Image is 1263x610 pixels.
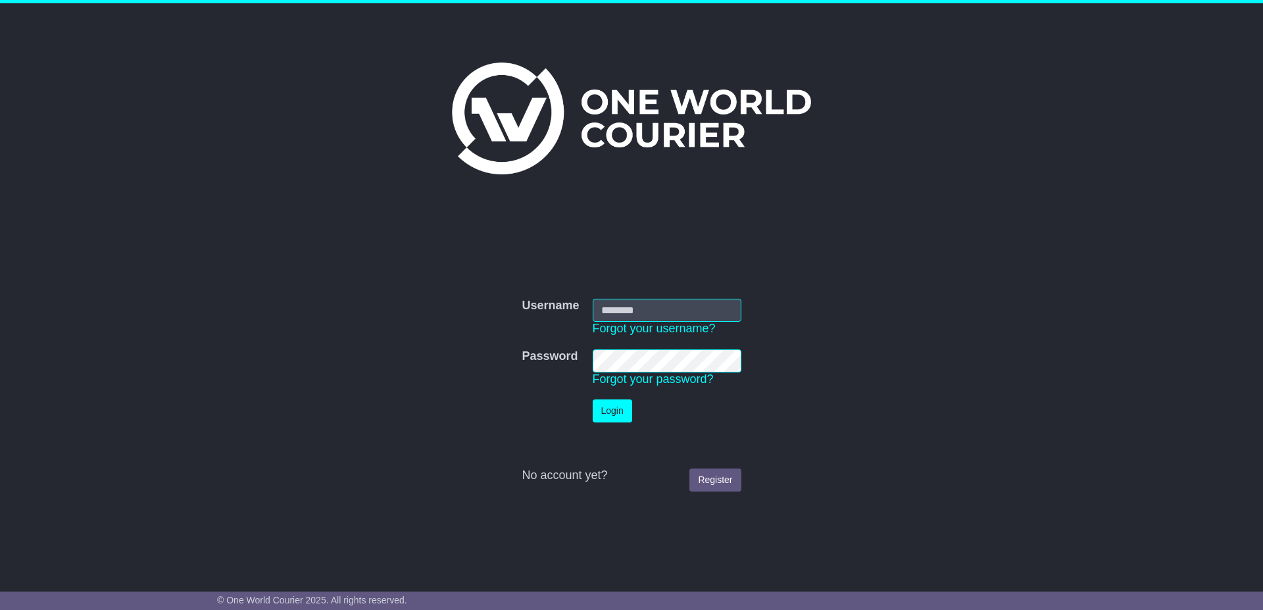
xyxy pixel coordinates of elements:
span: © One World Courier 2025. All rights reserved. [217,595,407,605]
a: Register [689,469,741,492]
a: Forgot your password? [593,372,714,386]
img: One World [452,63,811,174]
button: Login [593,399,632,422]
div: No account yet? [522,469,741,483]
label: Password [522,349,578,364]
a: Forgot your username? [593,322,716,335]
label: Username [522,299,579,313]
